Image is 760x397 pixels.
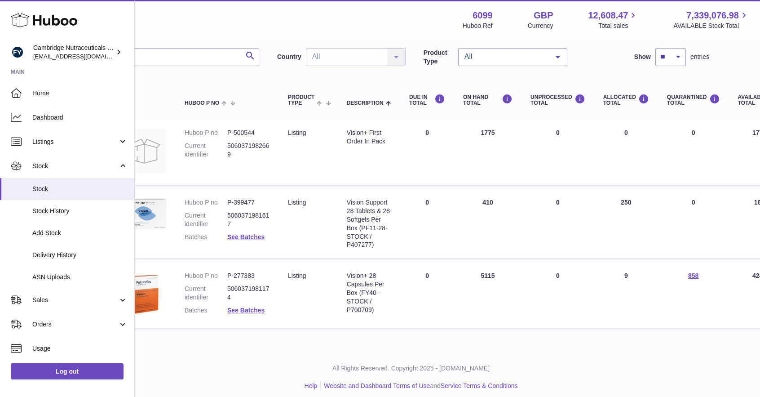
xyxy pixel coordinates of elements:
div: ALLOCATED Total [603,94,649,106]
span: All [462,52,549,61]
span: Add Stock [32,229,128,237]
label: Product Type [424,49,454,66]
dd: 5060371981174 [227,285,270,302]
div: ON HAND Total [463,94,513,106]
dt: Current identifier [185,142,227,159]
strong: GBP [534,9,553,22]
span: Product Type [288,94,314,106]
a: Log out [11,363,124,379]
td: 0 [594,120,658,185]
span: 12,608.47 [588,9,628,22]
td: 0 [521,189,594,258]
dd: P-500544 [227,129,270,137]
span: Description [347,100,384,106]
a: See Batches [227,233,265,241]
td: 9 [594,263,658,328]
span: Huboo P no [185,100,219,106]
span: Home [32,89,128,98]
td: 0 [521,263,594,328]
td: 5115 [454,263,521,328]
span: Usage [32,344,128,353]
dt: Huboo P no [185,129,227,137]
dd: P-399477 [227,198,270,207]
dt: Batches [185,233,227,241]
span: Total sales [598,22,638,30]
span: listing [288,199,306,206]
span: listing [288,272,306,279]
div: Cambridge Nutraceuticals Ltd [33,44,114,61]
span: 0 [692,199,695,206]
div: Vision Support 28 Tablets & 28 Softgels Per Box (PF11-28-STOCK / P407277) [347,198,391,249]
span: Listings [32,138,118,146]
div: Huboo Ref [463,22,493,30]
span: 7,339,076.98 [686,9,739,22]
span: 0 [692,129,695,136]
td: 0 [400,263,454,328]
a: 7,339,076.98 AVAILABLE Stock Total [673,9,749,30]
span: entries [690,53,709,61]
a: 858 [688,272,698,279]
label: Show [634,53,651,61]
img: huboo@camnutra.com [11,45,24,59]
td: 0 [400,120,454,185]
a: Website and Dashboard Terms of Use [324,382,430,389]
strong: 6099 [473,9,493,22]
label: Country [277,53,301,61]
p: All Rights Reserved. Copyright 2025 - [DOMAIN_NAME] [106,364,716,373]
img: product image [122,272,167,317]
td: 0 [521,120,594,185]
span: Delivery History [32,251,128,259]
a: Service Terms & Conditions [441,382,518,389]
div: UNPROCESSED Total [530,94,585,106]
div: DUE IN TOTAL [409,94,445,106]
span: ASN Uploads [32,273,128,281]
dt: Current identifier [185,285,227,302]
a: 12,608.47 Total sales [588,9,638,30]
span: Stock [32,185,128,193]
span: Dashboard [32,113,128,122]
img: product image [122,129,167,174]
div: Vision+ First Order In Pack [347,129,391,146]
dd: 5060371981617 [227,211,270,228]
td: 1775 [454,120,521,185]
span: AVAILABLE Stock Total [673,22,749,30]
td: 250 [594,189,658,258]
span: Stock History [32,207,128,215]
td: 410 [454,189,521,258]
td: 0 [400,189,454,258]
a: Help [305,382,318,389]
span: Stock [32,162,118,170]
img: product image [122,198,167,229]
div: Currency [528,22,553,30]
span: listing [288,129,306,136]
dt: Huboo P no [185,272,227,280]
dt: Batches [185,306,227,315]
span: Orders [32,320,118,329]
div: Vision+ 28 Capsules Per Box (FY40-STOCK / P700709) [347,272,391,314]
span: Sales [32,296,118,304]
a: See Batches [227,307,265,314]
li: and [321,382,517,390]
dd: P-277383 [227,272,270,280]
dt: Current identifier [185,211,227,228]
dt: Huboo P no [185,198,227,207]
dd: 5060371982669 [227,142,270,159]
span: [EMAIL_ADDRESS][DOMAIN_NAME] [33,53,132,60]
div: QUARANTINED Total [667,94,720,106]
